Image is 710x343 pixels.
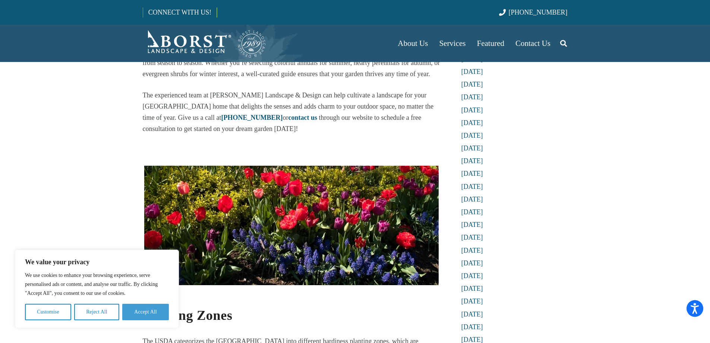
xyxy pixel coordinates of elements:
a: Featured [471,25,510,62]
a: Contact Us [510,25,556,62]
a: contact us [288,114,317,121]
a: Borst-Logo [143,28,266,58]
a: [DATE] [461,259,483,267]
img: seasonal planting guide [144,166,439,285]
a: [DATE] [461,81,483,88]
a: [DATE] [461,272,483,280]
a: About Us [392,25,433,62]
a: Services [433,25,471,62]
a: [PHONE_NUMBER] [221,114,283,121]
a: [DATE] [461,323,483,331]
strong: Planting Zones [143,308,233,323]
a: [DATE] [461,221,483,228]
a: [DATE] [461,93,483,101]
a: [DATE] [461,234,483,241]
a: [DATE] [461,132,483,139]
span: Featured [477,39,504,48]
a: [DATE] [461,144,483,152]
a: [DATE] [461,157,483,165]
a: [DATE] [461,106,483,114]
a: [DATE] [461,183,483,190]
a: [DATE] [461,119,483,127]
button: Accept All [122,304,169,320]
div: We value your privacy [15,250,179,328]
p: The experienced team at [PERSON_NAME] Landscape & Design can help cultivate a landscape for your ... [143,90,440,134]
a: CONNECT WITH US! [143,3,217,21]
a: [DATE] [461,247,483,254]
a: [DATE] [461,311,483,318]
span: About Us [398,39,428,48]
a: [DATE] [461,285,483,292]
a: [DATE] [461,68,483,75]
span: Contact Us [515,39,550,48]
span: Services [439,39,466,48]
span: [PHONE_NUMBER] [509,9,568,16]
p: We value your privacy [25,258,169,266]
a: Search [556,34,571,53]
button: Reject All [74,304,119,320]
a: [DATE] [461,208,483,216]
p: We use cookies to enhance your browsing experience, serve personalised ads or content, and analys... [25,271,169,298]
a: [PHONE_NUMBER] [499,9,567,16]
a: [DATE] [461,55,483,63]
a: [DATE] [461,196,483,203]
a: [DATE] [461,297,483,305]
a: [DATE] [461,170,483,177]
button: Customise [25,304,71,320]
